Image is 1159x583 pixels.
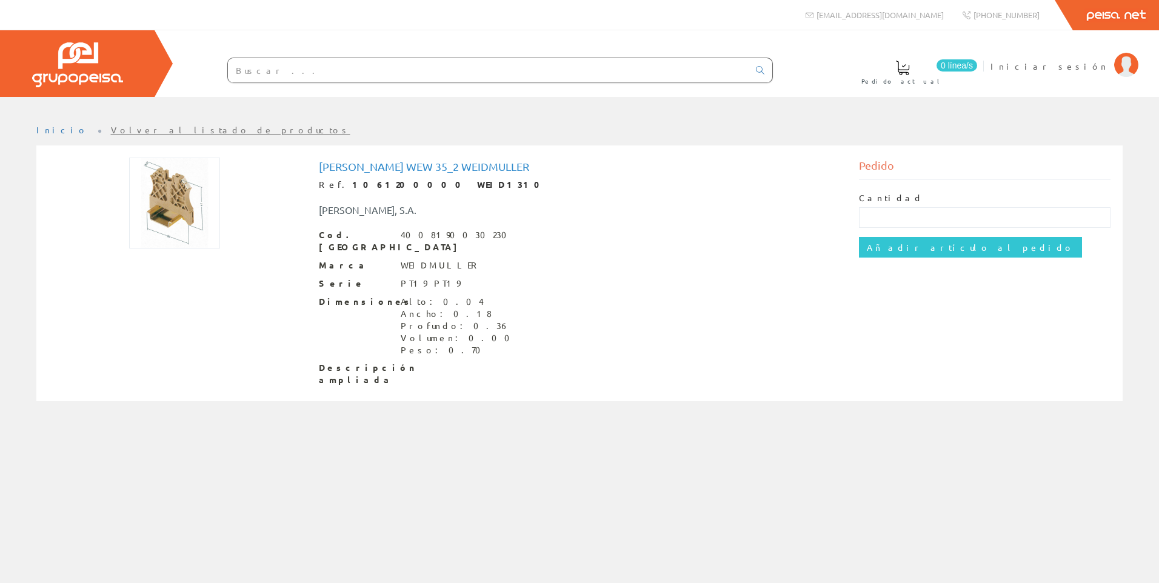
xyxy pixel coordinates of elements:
div: Volumen: 0.00 [401,332,517,344]
div: Ancho: 0.18 [401,308,517,320]
input: Buscar ... [228,58,749,82]
a: Volver al listado de productos [111,124,350,135]
label: Cantidad [859,192,923,204]
div: PT19 PT19 [401,278,460,290]
div: Pedido [859,158,1111,180]
div: Profundo: 0.36 [401,320,517,332]
div: Peso: 0.70 [401,344,517,356]
span: Iniciar sesión [990,60,1108,72]
a: Inicio [36,124,88,135]
div: WEIDMULLER [401,259,481,272]
span: Pedido actual [861,75,944,87]
span: Descripción ampliada [319,362,392,386]
span: Dimensiones [319,296,392,308]
img: Grupo Peisa [32,42,123,87]
span: Serie [319,278,392,290]
div: [PERSON_NAME], S.A. [310,203,625,217]
span: [PHONE_NUMBER] [974,10,1040,20]
span: Marca [319,259,392,272]
span: [EMAIL_ADDRESS][DOMAIN_NAME] [817,10,944,20]
a: Iniciar sesión [990,50,1138,62]
span: 0 línea/s [937,59,977,72]
input: Añadir artículo al pedido [859,237,1082,258]
img: Foto artículo Tope Wew 35_2 Weidmuller (150x150) [129,158,220,248]
h1: [PERSON_NAME] Wew 35_2 Weidmuller [319,161,841,173]
div: Ref. [319,179,841,191]
span: Cod. [GEOGRAPHIC_DATA] [319,229,392,253]
div: 4008190030230 [401,229,514,241]
strong: 1061200000 WEID1310 [352,179,548,190]
div: Alto: 0.04 [401,296,517,308]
